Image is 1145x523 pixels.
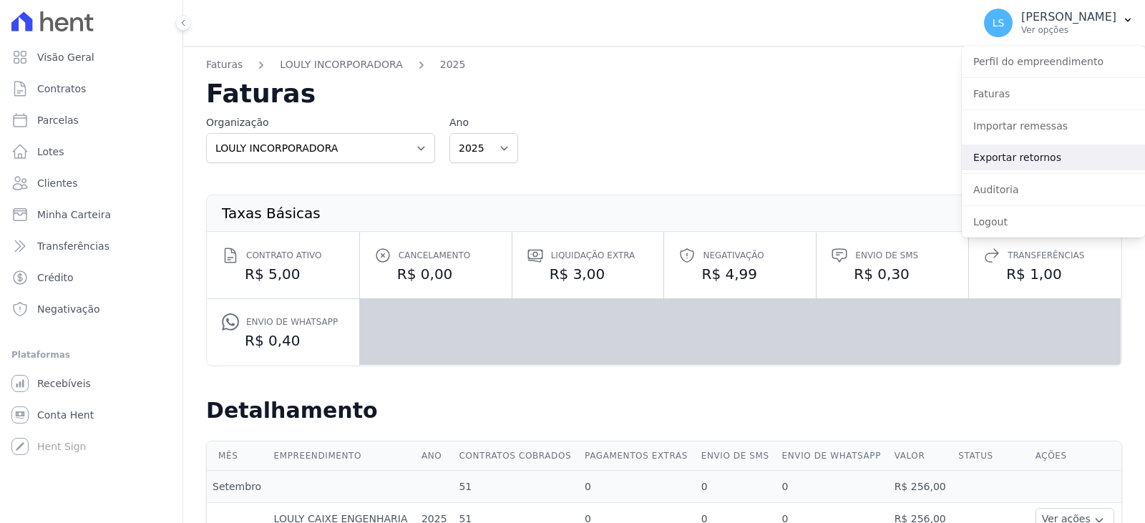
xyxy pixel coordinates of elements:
th: Pagamentos extras [579,441,696,471]
th: Contratos cobrados [453,441,579,471]
label: Ano [449,115,518,130]
a: Faturas [206,57,243,72]
span: Crédito [37,270,74,285]
th: Mês [207,441,268,471]
th: Envio de SMS [696,441,776,471]
th: Taxas Básicas [221,207,321,220]
th: Envio de Whatsapp [776,441,889,471]
th: Valor [889,441,953,471]
dd: R$ 1,00 [983,264,1106,284]
td: R$ 256,00 [889,471,953,503]
span: Transferências [37,239,109,253]
span: Transferências [1008,248,1084,263]
a: Transferências [6,232,177,260]
span: Envio de Whatsapp [246,315,338,329]
span: Liquidação extra [551,248,635,263]
span: Conta Hent [37,408,94,422]
a: Visão Geral [6,43,177,72]
span: Parcelas [37,113,79,127]
p: Ver opções [1021,24,1116,36]
dd: R$ 0,30 [831,264,954,284]
h2: Faturas [206,81,1122,107]
span: Visão Geral [37,50,94,64]
div: Plataformas [11,346,171,363]
a: Exportar retornos [962,145,1145,170]
td: 0 [579,471,696,503]
span: LS [993,18,1005,28]
a: Contratos [6,74,177,103]
nav: Breadcrumb [206,57,1122,81]
span: Negativação [37,302,100,316]
dd: R$ 5,00 [222,264,345,284]
a: Crédito [6,263,177,292]
span: Lotes [37,145,64,159]
a: Minha Carteira [6,200,177,229]
p: [PERSON_NAME] [1021,10,1116,24]
span: Negativação [703,248,764,263]
dd: R$ 4,99 [678,264,801,284]
a: Parcelas [6,106,177,135]
h2: Detalhamento [206,398,1122,424]
td: 0 [696,471,776,503]
dd: R$ 0,00 [374,264,497,284]
a: Perfil do empreendimento [962,49,1145,74]
a: Recebíveis [6,369,177,398]
dd: R$ 0,40 [222,331,345,351]
th: Ano [416,441,454,471]
button: LS [PERSON_NAME] Ver opções [973,3,1145,43]
th: Status [952,441,1029,471]
dd: R$ 3,00 [527,264,650,284]
a: Logout [962,209,1145,235]
a: LOULY INCORPORADORA [280,57,402,72]
a: Negativação [6,295,177,323]
span: Clientes [37,176,77,190]
span: Cancelamento [399,248,470,263]
span: Contrato ativo [246,248,321,263]
label: Organização [206,115,435,130]
a: Clientes [6,169,177,197]
td: 51 [453,471,579,503]
span: Contratos [37,82,86,96]
span: Envio de SMS [855,248,918,263]
td: 0 [776,471,889,503]
span: Minha Carteira [37,207,111,222]
span: Recebíveis [37,376,91,391]
a: 2025 [440,57,466,72]
th: Ações [1030,441,1121,471]
a: Lotes [6,137,177,166]
a: Faturas [962,81,1145,107]
a: Auditoria [962,177,1145,202]
th: Empreendimento [268,441,416,471]
a: Conta Hent [6,401,177,429]
td: Setembro [207,471,268,503]
a: Importar remessas [962,113,1145,139]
